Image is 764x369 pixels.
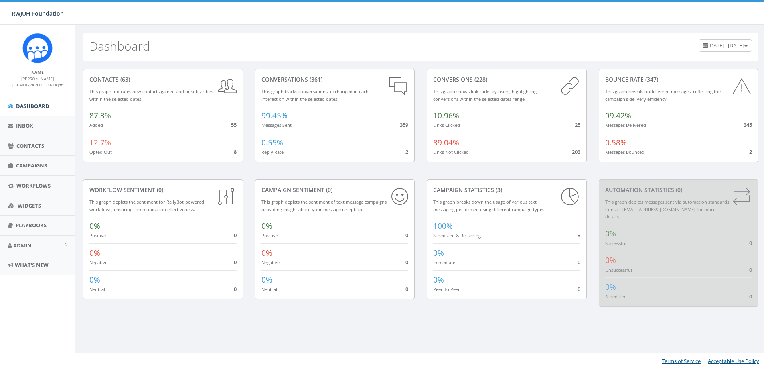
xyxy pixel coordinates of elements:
[578,259,580,266] span: 0
[89,275,100,285] span: 0%
[494,186,502,194] span: (3)
[261,75,409,84] div: conversations
[89,199,204,212] small: This graph depicts the sentiment for RallyBot-powered workflows, ensuring communication effective...
[578,285,580,293] span: 0
[605,294,627,300] small: Scheduled
[433,186,580,194] div: Campaign Statistics
[605,282,616,292] span: 0%
[89,75,237,84] div: contacts
[16,142,44,149] span: Contacts
[89,149,112,155] small: Opted Out
[261,186,409,194] div: Campaign Sentiment
[234,232,237,239] span: 0
[605,137,627,148] span: 0.58%
[433,75,580,84] div: conversions
[405,148,408,155] span: 2
[261,199,388,212] small: This graph depicts the sentiment of text message campaigns, providing insight about your message ...
[261,259,280,265] small: Negative
[89,88,213,102] small: This graph indicates new contacts gained and unsubscribes within the selected dates.
[261,122,292,128] small: Messages Sent
[261,221,272,231] span: 0%
[433,149,469,155] small: Links Not Clicked
[605,186,752,194] div: Automation Statistics
[261,110,288,121] span: 99.45%
[400,121,408,128] span: 359
[605,110,631,121] span: 99.42%
[261,275,272,285] span: 0%
[16,102,49,110] span: Dashboard
[749,266,752,273] span: 0
[605,255,616,265] span: 0%
[15,261,49,269] span: What's New
[433,221,453,231] span: 100%
[433,110,459,121] span: 10.96%
[89,39,150,53] h2: Dashboard
[261,88,369,102] small: This graph tracks conversations, exchanged in each interaction within the selected dates.
[433,248,444,258] span: 0%
[605,199,730,220] small: This graph depicts messages sent via automation standards. Contact [EMAIL_ADDRESS][DOMAIN_NAME] f...
[89,259,107,265] small: Negative
[433,259,455,265] small: Immediate
[13,242,32,249] span: Admin
[575,121,580,128] span: 25
[662,357,701,365] a: Terms of Service
[433,199,545,212] small: This graph breaks down the usage of various text messaging performed using different campaign types.
[89,110,111,121] span: 87.3%
[89,286,105,292] small: Neutral
[119,75,130,83] span: (63)
[16,182,51,189] span: Workflows
[572,148,580,155] span: 203
[473,75,487,83] span: (228)
[89,122,103,128] small: Added
[12,10,64,17] span: RWJUH Foundation
[261,286,277,292] small: Neutral
[605,122,646,128] small: Messages Delivered
[708,357,759,365] a: Acceptable Use Policy
[708,42,744,49] span: [DATE] - [DATE]
[749,293,752,300] span: 0
[89,232,106,239] small: Positive
[405,259,408,266] span: 0
[234,148,237,155] span: 8
[155,186,163,194] span: (0)
[261,232,278,239] small: Positive
[605,228,616,239] span: 0%
[405,232,408,239] span: 0
[31,69,44,75] small: Name
[749,239,752,247] span: 0
[89,186,237,194] div: Workflow Sentiment
[433,232,481,239] small: Scheduled & Recurring
[261,149,284,155] small: Reply Rate
[749,148,752,155] span: 2
[16,122,33,129] span: Inbox
[234,285,237,293] span: 0
[605,149,644,155] small: Messages Bounced
[261,137,283,148] span: 0.55%
[16,162,47,169] span: Campaigns
[605,267,632,273] small: Unsuccessful
[12,75,63,88] a: [PERSON_NAME][DEMOGRAPHIC_DATA]
[308,75,322,83] span: (361)
[433,286,460,292] small: Peer To Peer
[433,137,459,148] span: 89.04%
[433,88,537,102] small: This graph shows link clicks by users, highlighting conversions within the selected dates range.
[433,275,444,285] span: 0%
[22,33,53,63] img: Rally_platform_Icon_1.png
[89,221,100,231] span: 0%
[605,75,752,84] div: Bounce Rate
[16,222,47,229] span: Playbooks
[433,122,460,128] small: Links Clicked
[674,186,682,194] span: (0)
[18,202,41,209] span: Widgets
[605,88,721,102] small: This graph reveals undelivered messages, reflecting the campaign's delivery efficiency.
[578,232,580,239] span: 3
[405,285,408,293] span: 0
[261,248,272,258] span: 0%
[231,121,237,128] span: 55
[89,137,111,148] span: 12.7%
[89,248,100,258] span: 0%
[12,76,63,88] small: [PERSON_NAME][DEMOGRAPHIC_DATA]
[605,240,626,246] small: Successful
[644,75,658,83] span: (347)
[744,121,752,128] span: 345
